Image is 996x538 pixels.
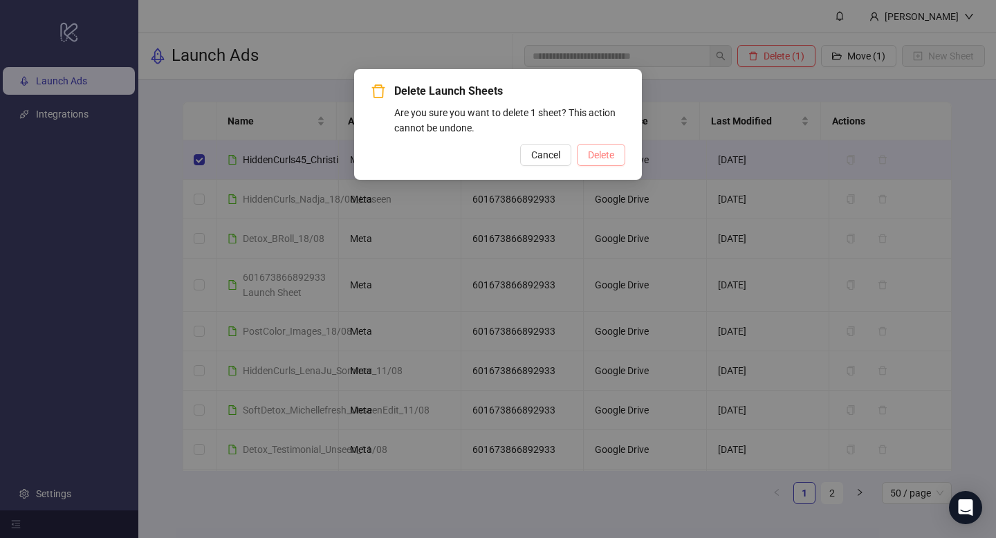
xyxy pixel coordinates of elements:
[394,105,625,136] div: Are you sure you want to delete 1 sheet? This action cannot be undone.
[588,149,614,160] span: Delete
[394,83,625,100] span: Delete Launch Sheets
[520,144,571,166] button: Cancel
[949,491,982,524] div: Open Intercom Messenger
[531,149,560,160] span: Cancel
[371,84,386,99] span: delete
[577,144,625,166] button: Delete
